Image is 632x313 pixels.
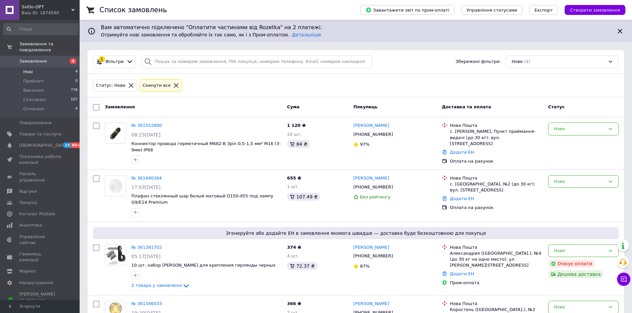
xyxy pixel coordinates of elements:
a: [PERSON_NAME] [353,301,389,307]
span: Повідомлення [19,120,51,126]
a: № 361381702 [131,245,162,250]
a: 10 шт. набор [PERSON_NAME] для крепления гирлянды черных [131,263,275,268]
span: 2 товара у замовленні [131,283,182,288]
span: Фільтри [105,59,124,65]
div: Статус: Нове [95,82,127,89]
button: Управління статусами [461,5,523,15]
span: Показники роботи компанії [19,154,61,166]
div: Александрия ([GEOGRAPHIC_DATA].), №4 (до 30 кг на одно место): ул. [PERSON_NAME][STREET_ADDRESS] [450,250,543,269]
span: Управління сайтом [19,234,61,246]
a: Плафон стеклянный шар белый матовый D150-d55 под лампу G9/E14 Premium [131,193,273,205]
div: Cкинути все [141,82,172,89]
span: 4 шт. [287,253,299,258]
div: Нова Пошта [450,123,543,129]
input: Пошук за номером замовлення, ПІБ покупця, номером телефону, Email, номером накладної [141,55,372,68]
a: Фото товару [105,175,126,196]
span: Виконані [23,87,44,93]
div: Нове [554,126,605,132]
span: Управління статусами [466,8,517,13]
div: Пром-оплата [450,280,543,286]
button: Чат з покупцем [617,273,630,286]
span: 97% [360,142,370,147]
span: 87% [360,264,370,269]
span: 374 ₴ [287,245,301,250]
div: 107.49 ₴ [287,193,320,201]
span: Прийняті [23,78,44,84]
div: 72.37 ₴ [287,262,317,270]
span: Отримуйте нові замовлення та обробляйте їх так само, як і з Пром-оплатою. [101,32,321,37]
span: 17:03[DATE] [131,184,161,190]
div: Нова Пошта [450,301,543,307]
span: Оплачені [23,106,44,112]
h1: Список замовлень [100,6,167,14]
div: 1 [99,56,105,62]
span: 4 [75,69,78,75]
span: Аналітика [19,222,42,228]
span: Маркет [19,268,36,274]
span: 23 [63,142,71,148]
span: Гаманець компанії [19,251,61,263]
span: Товари та послуги [19,131,61,137]
div: с. [GEOGRAPHIC_DATA], №2 (до 30 кг): вул. [STREET_ADDRESS] [450,181,543,193]
span: 99+ [71,142,82,148]
span: Скасовані [23,97,46,103]
span: 4 [70,58,76,64]
span: 655 ₴ [287,176,301,181]
div: с. [PERSON_NAME], Пункт приймання-видачі (до 30 кг): вул. [STREET_ADDRESS] [450,129,543,147]
span: 05:17[DATE] [131,254,161,259]
a: [PERSON_NAME] [353,244,389,251]
span: [DEMOGRAPHIC_DATA] [19,142,68,148]
span: [PERSON_NAME] та рахунки [19,291,61,309]
button: Експорт [529,5,558,15]
span: Нове [512,59,523,65]
span: Панель управління [19,171,61,183]
img: Фото товару [105,245,126,265]
img: Фото товару [105,123,126,143]
span: Нові [23,69,33,75]
div: [PHONE_NUMBER] [352,252,394,260]
a: Коннектор провода герметичный M682-B 3pin 0,5-1,5 мм² M16 (3-9мм) IP68 [131,141,281,152]
span: Згенеруйте або додайте ЕН в замовлення якомога швидше — доставка буде безкоштовною для покупця [96,230,616,236]
span: Покупці [19,200,37,206]
span: 08:23[DATE] [131,132,161,137]
span: 0 [75,78,78,84]
span: Доставка та оплата [442,104,491,109]
a: Створити замовлення [558,7,625,12]
button: Створити замовлення [565,5,625,15]
span: 1 шт. [287,184,299,189]
a: Додати ЕН [450,150,474,155]
a: Детальніше [292,32,321,37]
a: [PERSON_NAME] [353,175,389,182]
div: Нове [554,304,605,311]
div: [PHONE_NUMBER] [352,130,394,139]
a: [PERSON_NAME] [353,123,389,129]
span: 778 [71,87,78,93]
div: Нове [554,178,605,185]
span: Налаштування [19,280,53,286]
a: Додати ЕН [450,271,474,276]
span: 20 шт. [287,132,302,137]
span: Замовлення [19,58,47,64]
div: Оплата на рахунок [450,158,543,164]
div: [PHONE_NUMBER] [352,183,394,191]
div: Ваш ID: 1874590 [22,10,80,16]
span: 167 [71,97,78,103]
span: Статус [548,104,565,109]
span: Збережені фільтри: [456,59,501,65]
div: Нове [554,247,605,254]
span: Покупець [353,104,378,109]
span: Без рейтингу [360,194,390,199]
span: Каталог ProSale [19,211,55,217]
span: Вам автоматично підключено "Оплатити частинами від Rozetka" на 2 платежі. [101,24,611,31]
div: Нова Пошта [450,244,543,250]
span: Cума [287,104,299,109]
span: 1 120 ₴ [287,123,306,128]
div: Дешева доставка [548,270,603,278]
span: Замовлення та повідомлення [19,41,80,53]
input: Пошук [3,23,78,35]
